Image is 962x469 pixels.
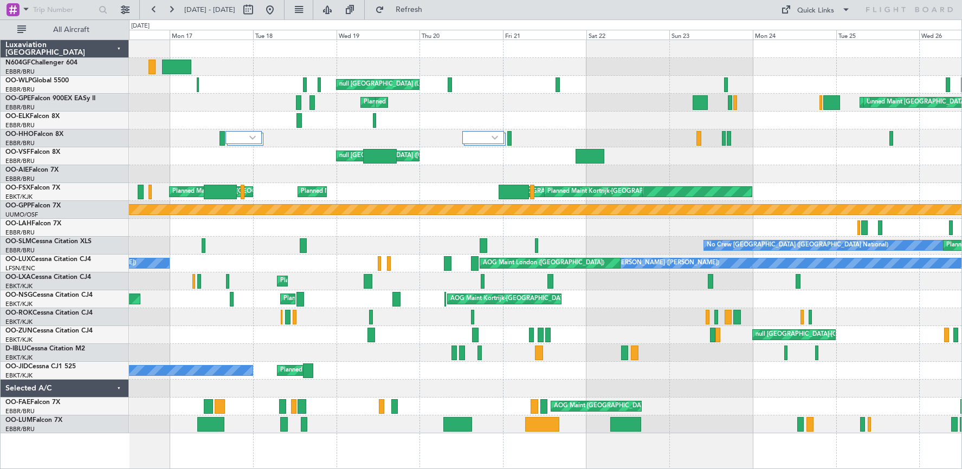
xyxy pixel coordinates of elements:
[280,362,406,379] div: Planned Maint Kortrijk-[GEOGRAPHIC_DATA]
[337,30,420,40] div: Wed 19
[33,2,95,18] input: Trip Number
[5,246,35,255] a: EBBR/BRU
[5,310,33,316] span: OO-ROK
[12,21,118,38] button: All Aircraft
[280,273,406,289] div: Planned Maint Kortrijk-[GEOGRAPHIC_DATA]
[5,175,35,183] a: EBBR/BRU
[707,237,888,253] div: No Crew [GEOGRAPHIC_DATA] ([GEOGRAPHIC_DATA] National)
[386,6,432,14] span: Refresh
[5,363,76,370] a: OO-JIDCessna CJ1 525
[5,185,60,191] a: OO-FSXFalcon 7X
[669,30,753,40] div: Sun 23
[5,372,33,380] a: EBKT/KJK
[5,86,35,94] a: EBBR/BRU
[5,68,35,76] a: EBBR/BRU
[5,220,61,227] a: OO-LAHFalcon 7X
[28,26,114,34] span: All Aircraft
[5,113,30,120] span: OO-ELK
[5,167,29,173] span: OO-AIE
[547,184,674,200] div: Planned Maint Kortrijk-[GEOGRAPHIC_DATA]
[589,255,719,271] div: No Crew [PERSON_NAME] ([PERSON_NAME])
[5,300,33,308] a: EBKT/KJK
[753,30,836,40] div: Mon 24
[5,282,33,290] a: EBKT/KJK
[5,328,33,334] span: OO-ZUN
[5,407,35,415] a: EBBR/BRU
[5,318,33,326] a: EBKT/KJK
[5,131,63,138] a: OO-HHOFalcon 8X
[5,292,33,298] span: OO-NSG
[756,327,893,343] div: null [GEOGRAPHIC_DATA]-[GEOGRAPHIC_DATA]
[5,185,30,191] span: OO-FSX
[586,30,670,40] div: Sat 22
[5,328,93,334] a: OO-ZUNCessna Citation CJ4
[5,203,61,209] a: OO-GPPFalcon 7X
[364,94,560,110] div: Planned Maint [GEOGRAPHIC_DATA] ([GEOGRAPHIC_DATA] National)
[554,398,742,414] div: AOG Maint [GEOGRAPHIC_DATA] ([GEOGRAPHIC_DATA] National)
[5,425,35,433] a: EBBR/BRU
[5,149,60,155] a: OO-VSFFalcon 8X
[283,291,410,307] div: Planned Maint Kortrijk-[GEOGRAPHIC_DATA]
[5,417,62,424] a: OO-LUMFalcon 7X
[5,310,93,316] a: OO-ROKCessna Citation CJ4
[5,264,35,272] a: LFSN/ENC
[450,291,569,307] div: AOG Maint Kortrijk-[GEOGRAPHIC_DATA]
[339,148,480,164] div: null [GEOGRAPHIC_DATA] ([GEOGRAPHIC_DATA])
[5,256,91,263] a: OO-LUXCessna Citation CJ4
[483,255,604,271] div: AOG Maint London ([GEOGRAPHIC_DATA])
[5,193,33,201] a: EBKT/KJK
[5,256,31,263] span: OO-LUX
[5,417,33,424] span: OO-LUM
[5,121,35,129] a: EBBR/BRU
[5,220,31,227] span: OO-LAH
[419,30,503,40] div: Thu 20
[5,211,38,219] a: UUMO/OSF
[301,184,482,200] div: Planned Maint [GEOGRAPHIC_DATA] ([GEOGRAPHIC_DATA] Intl)
[5,274,91,281] a: OO-LXACessna Citation CJ4
[249,135,256,140] img: arrow-gray.svg
[776,1,856,18] button: Quick Links
[5,60,31,66] span: N604GF
[5,399,60,406] a: OO-FAEFalcon 7X
[5,292,93,298] a: OO-NSGCessna Citation CJ4
[797,5,834,16] div: Quick Links
[5,77,32,84] span: OO-WLP
[5,399,30,406] span: OO-FAE
[5,77,69,84] a: OO-WLPGlobal 5500
[5,139,35,147] a: EBBR/BRU
[5,363,28,370] span: OO-JID
[5,238,92,245] a: OO-SLMCessna Citation XLS
[5,203,31,209] span: OO-GPP
[5,238,31,245] span: OO-SLM
[184,5,235,15] span: [DATE] - [DATE]
[5,103,35,112] a: EBBR/BRU
[503,30,586,40] div: Fri 21
[172,184,299,200] div: Planned Maint Kortrijk-[GEOGRAPHIC_DATA]
[5,274,31,281] span: OO-LXA
[5,354,33,362] a: EBKT/KJK
[131,22,150,31] div: [DATE]
[5,113,60,120] a: OO-ELKFalcon 8X
[5,60,78,66] a: N604GFChallenger 604
[5,131,34,138] span: OO-HHO
[5,167,59,173] a: OO-AIEFalcon 7X
[5,346,85,352] a: D-IBLUCessna Citation M2
[492,135,498,140] img: arrow-gray.svg
[5,229,35,237] a: EBBR/BRU
[836,30,920,40] div: Tue 25
[5,346,27,352] span: D-IBLU
[5,149,30,155] span: OO-VSF
[5,157,35,165] a: EBBR/BRU
[5,95,95,102] a: OO-GPEFalcon 900EX EASy II
[170,30,253,40] div: Mon 17
[5,95,31,102] span: OO-GPE
[370,1,435,18] button: Refresh
[339,76,435,93] div: null [GEOGRAPHIC_DATA] (Linate)
[253,30,337,40] div: Tue 18
[5,336,33,344] a: EBKT/KJK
